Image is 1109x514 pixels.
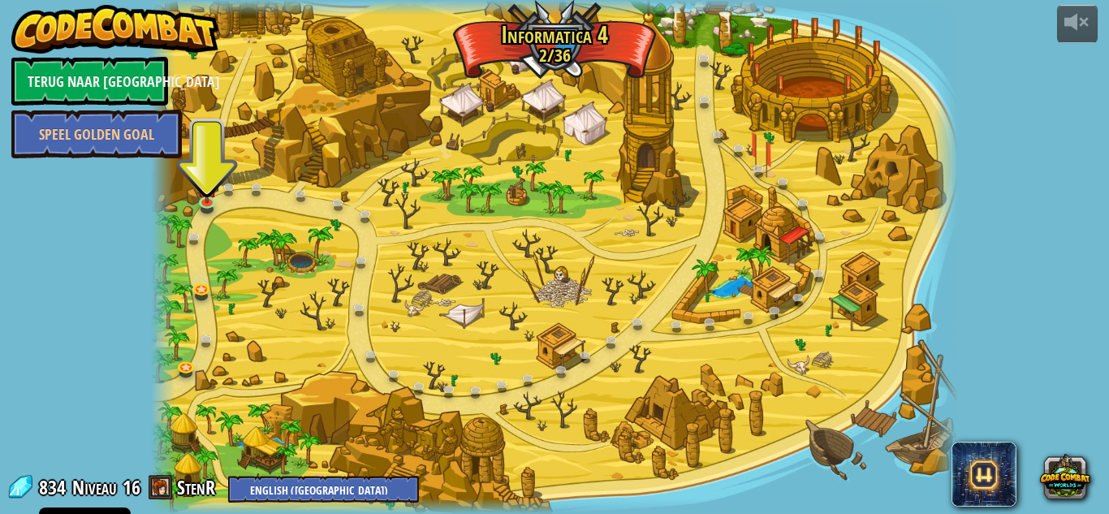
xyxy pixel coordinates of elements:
[177,474,220,500] a: StenR
[1057,5,1098,43] button: Volume aanpassen
[11,57,168,106] a: Terug naar [GEOGRAPHIC_DATA]
[72,474,117,501] span: Niveau
[123,474,140,500] span: 16
[11,5,219,54] img: CodeCombat - Learn how to code by playing a game
[198,171,218,205] img: level-banner-started.png
[39,474,71,500] span: 834
[11,110,182,158] a: Speel Golden Goal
